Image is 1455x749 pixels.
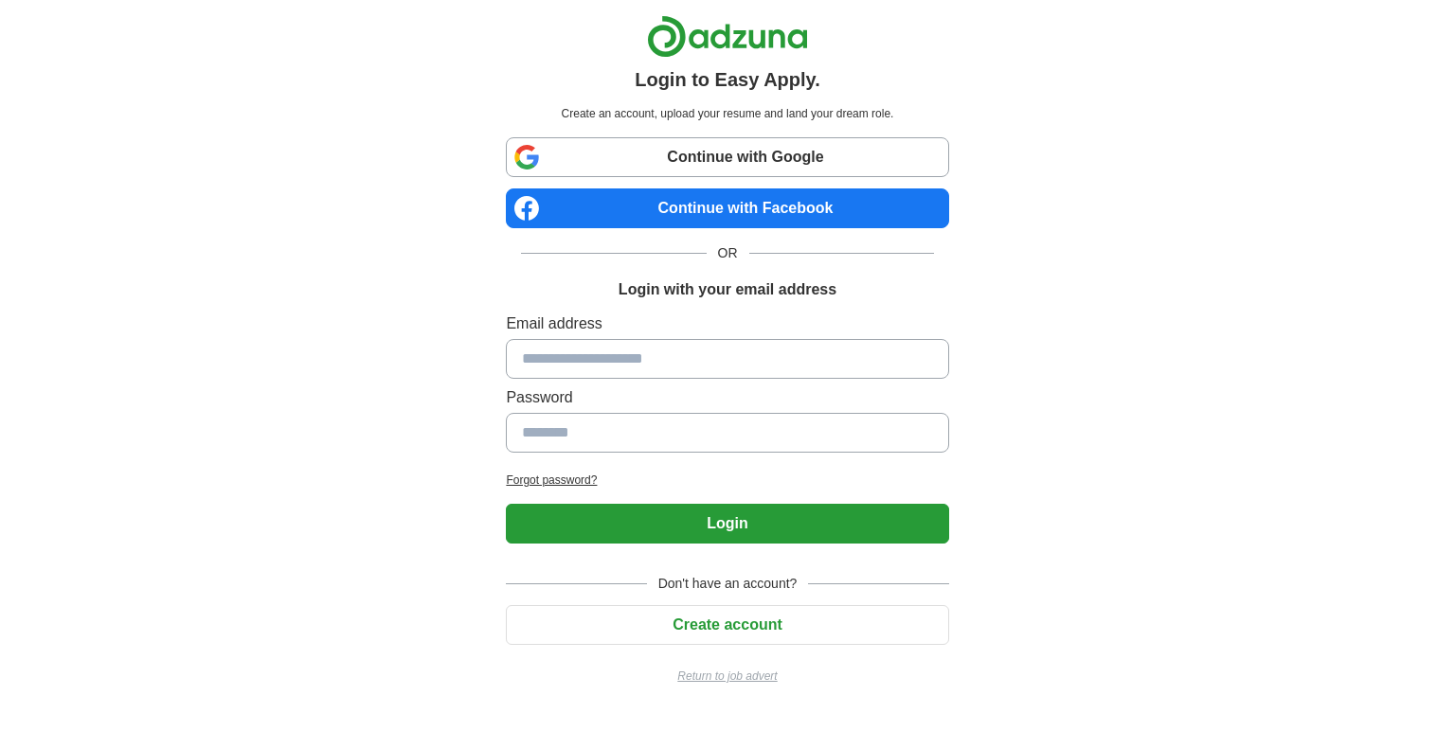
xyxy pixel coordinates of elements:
h1: Login with your email address [619,278,836,301]
span: Don't have an account? [647,574,809,594]
label: Password [506,386,948,409]
p: Create an account, upload your resume and land your dream role. [510,105,944,122]
a: Forgot password? [506,472,948,489]
span: OR [707,243,749,263]
button: Login [506,504,948,544]
a: Continue with Google [506,137,948,177]
a: Create account [506,616,948,633]
label: Email address [506,312,948,335]
a: Return to job advert [506,668,948,685]
img: Adzuna logo [647,15,808,58]
button: Create account [506,605,948,645]
h1: Login to Easy Apply. [635,65,820,94]
a: Continue with Facebook [506,188,948,228]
